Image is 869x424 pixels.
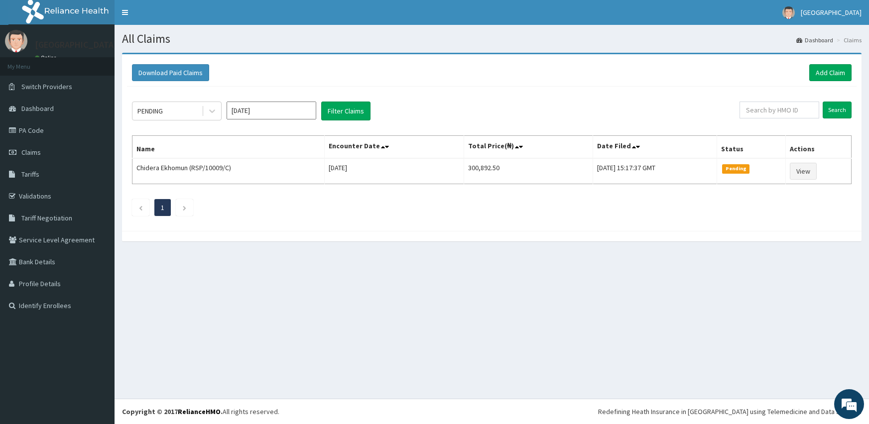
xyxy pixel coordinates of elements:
input: Select Month and Year [227,102,316,119]
a: Add Claim [809,64,852,81]
a: Previous page [138,203,143,212]
img: User Image [5,30,27,52]
button: Download Paid Claims [132,64,209,81]
a: Dashboard [796,36,833,44]
span: [GEOGRAPHIC_DATA] [801,8,862,17]
th: Encounter Date [324,136,464,159]
a: Next page [182,203,187,212]
h1: All Claims [122,32,862,45]
td: 300,892.50 [464,158,593,184]
img: User Image [782,6,795,19]
td: [DATE] [324,158,464,184]
th: Total Price(₦) [464,136,593,159]
p: [GEOGRAPHIC_DATA] [35,40,117,49]
div: Redefining Heath Insurance in [GEOGRAPHIC_DATA] using Telemedicine and Data Science! [598,407,862,417]
li: Claims [834,36,862,44]
input: Search [823,102,852,118]
button: Filter Claims [321,102,371,120]
th: Actions [785,136,851,159]
a: RelianceHMO [178,407,221,416]
strong: Copyright © 2017 . [122,407,223,416]
th: Status [717,136,785,159]
th: Name [132,136,325,159]
span: Claims [21,148,41,157]
div: PENDING [137,106,163,116]
span: Pending [722,164,749,173]
a: Page 1 is your current page [161,203,164,212]
span: Tariff Negotiation [21,213,72,222]
footer: All rights reserved. [115,399,869,424]
a: View [790,163,817,180]
a: Online [35,54,59,61]
span: Dashboard [21,104,54,113]
th: Date Filed [593,136,717,159]
span: Tariffs [21,170,39,179]
td: Chidera Ekhomun (RSP/10009/C) [132,158,325,184]
span: Switch Providers [21,82,72,91]
input: Search by HMO ID [740,102,819,118]
td: [DATE] 15:17:37 GMT [593,158,717,184]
